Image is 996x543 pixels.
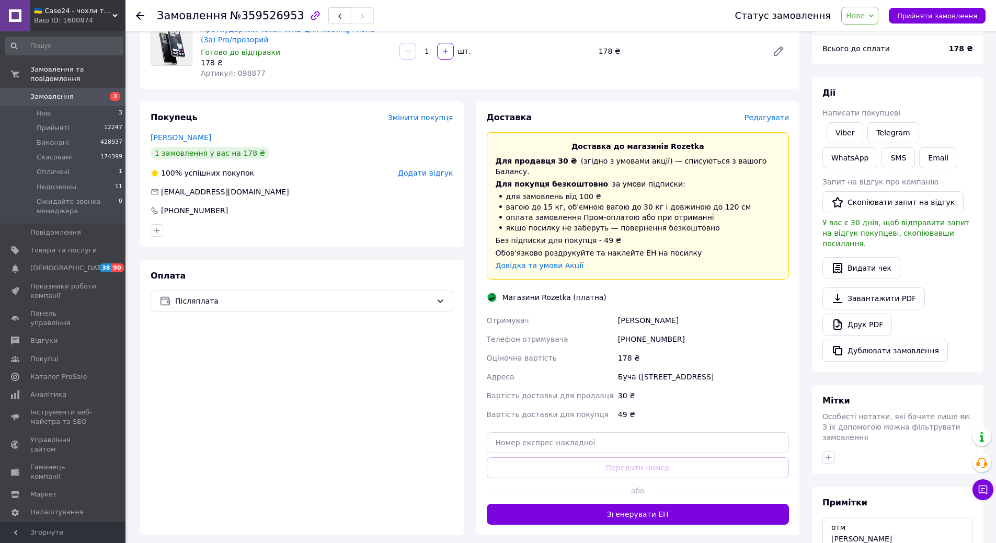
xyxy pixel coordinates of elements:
div: [PHONE_NUMBER] [616,330,791,349]
input: Номер експрес-накладної [487,432,789,453]
button: Скопіювати запит на відгук [822,191,964,213]
span: Всього до сплати [822,44,890,53]
div: шт. [455,46,472,56]
div: [PERSON_NAME] [616,311,791,330]
span: Оплата [151,271,186,281]
span: Редагувати [745,113,789,122]
span: Повідомлення [30,228,81,237]
span: 12247 [104,123,122,133]
li: якщо посилку не заберуть — повернення безкоштовно [496,223,781,233]
span: Маркет [30,490,57,499]
span: [DEMOGRAPHIC_DATA] [30,263,108,273]
div: 178 ₴ [616,349,791,367]
span: У вас є 30 днів, щоб відправити запит на відгук покупцеві, скопіювавши посилання. [822,218,969,248]
span: або [623,486,653,496]
span: Отримувач [487,316,529,325]
div: Буча ([STREET_ADDRESS] [616,367,791,386]
div: 49 ₴ [616,405,791,424]
div: 178 ₴ [201,57,391,68]
span: Вартість доставки для покупця [487,410,609,419]
span: [EMAIL_ADDRESS][DOMAIN_NAME] [161,188,289,196]
a: Друк PDF [822,314,892,336]
a: Завантажити PDF [822,287,925,309]
span: 174399 [100,153,122,162]
button: Чат з покупцем [972,479,993,500]
span: Додати відгук [398,169,453,177]
div: Повернутися назад [136,10,144,21]
span: Запит на відгук про компанію [822,178,938,186]
span: Для покупця безкоштовно [496,180,609,188]
span: Мітки [822,396,850,406]
span: Замовлення та повідомлення [30,65,125,84]
span: 428937 [100,138,122,147]
span: Скасовані [37,153,72,162]
a: [PERSON_NAME] [151,133,211,142]
span: Прийняти замовлення [897,12,977,20]
a: Редагувати [768,41,789,62]
button: Згенерувати ЕН [487,504,789,525]
button: Видати чек [822,257,900,279]
span: Налаштування [30,507,84,517]
span: Доставка до магазинів Rozetka [571,142,704,151]
div: 178 ₴ [594,44,764,59]
img: Протиударний чохол WXD для Nothing Phone (3a) Pro/прозорий [151,25,192,65]
span: Замовлення [30,92,74,101]
div: (згідно з умовами акції) — списуються з вашого Балансу. [496,156,781,177]
div: Статус замовлення [735,10,831,21]
a: Довідка та умови Акції [496,261,584,270]
div: Без підписки для покупця - 49 ₴ [496,235,781,246]
span: Вартість доставки для продавця [487,391,614,400]
span: Особисті нотатки, які бачите лише ви. З їх допомогою можна фільтрувати замовлення [822,412,971,442]
span: Відгуки [30,336,58,345]
a: Telegram [867,122,919,143]
span: 0 [119,197,122,216]
span: Оціночна вартість [487,354,557,362]
div: Магазини Rozetka (платна) [500,292,609,303]
span: 1 [119,167,122,177]
button: Дублювати замовлення [822,340,948,362]
span: Управління сайтом [30,435,97,454]
span: Товари та послуги [30,246,97,255]
span: Недозвоны [37,182,76,192]
span: Показники роботи компанії [30,282,97,301]
span: Нові [37,109,52,118]
div: Обов'язково роздрукуйте та наклейте ЕН на посилку [496,248,781,258]
button: Email [919,147,957,168]
div: успішних покупок [151,168,254,178]
span: Доставка [487,112,532,122]
span: Нове [846,11,865,20]
span: 100% [161,169,182,177]
span: Телефон отримувача [487,335,568,343]
span: Замовлення [157,9,227,22]
li: вагою до 15 кг, об'ємною вагою до 30 кг і довжиною до 120 см [496,202,781,212]
span: Оплачені [37,167,70,177]
div: за умови підписки: [496,179,781,189]
span: Післяплата [175,295,432,307]
b: 178 ₴ [949,44,973,53]
div: 30 ₴ [616,386,791,405]
li: оплата замовлення Пром-оплатою або при отриманні [496,212,781,223]
span: 3 [119,109,122,118]
span: Змінити покупця [388,113,453,122]
span: Артикул: 098877 [201,69,266,77]
a: Протиударний чохол WXD для Nothing Phone (3a) Pro/прозорий [201,25,375,44]
input: Пошук [5,37,123,55]
span: Прийняті [37,123,69,133]
a: Viber [827,122,863,143]
span: Ожидайте звонка менеджера [37,197,119,216]
span: 38 [99,263,111,272]
span: Інструменти веб-майстра та SEO [30,408,97,426]
button: Прийняти замовлення [889,8,986,24]
span: Аналітика [30,390,66,399]
span: Каталог ProSale [30,372,87,382]
div: Ваш ID: 1600874 [34,16,125,25]
span: Панель управління [30,309,97,328]
span: 11 [115,182,122,192]
button: SMS [881,147,915,168]
span: Готово до відправки [201,48,280,56]
div: 1 замовлення у вас на 178 ₴ [151,147,269,159]
a: WhatsApp [822,147,877,168]
li: для замовлень від 100 ₴ [496,191,781,202]
span: №359526953 [230,9,304,22]
div: [PHONE_NUMBER] [160,205,229,216]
